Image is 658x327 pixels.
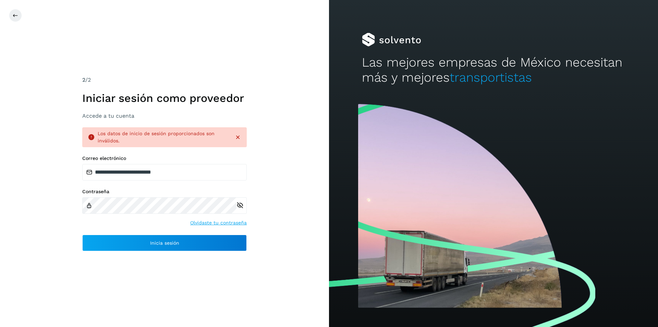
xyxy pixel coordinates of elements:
[82,77,85,83] span: 2
[82,235,247,251] button: Inicia sesión
[82,92,247,105] h1: Iniciar sesión como proveedor
[82,113,247,119] h3: Accede a tu cuenta
[150,241,179,245] span: Inicia sesión
[362,55,625,85] h2: Las mejores empresas de México necesitan más y mejores
[82,76,247,84] div: /2
[450,70,532,85] span: transportistas
[98,130,229,144] div: Los datos de inicio de sesión proporcionados son inválidos.
[190,219,247,226] a: Olvidaste tu contraseña
[82,189,247,195] label: Contraseña
[82,155,247,161] label: Correo electrónico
